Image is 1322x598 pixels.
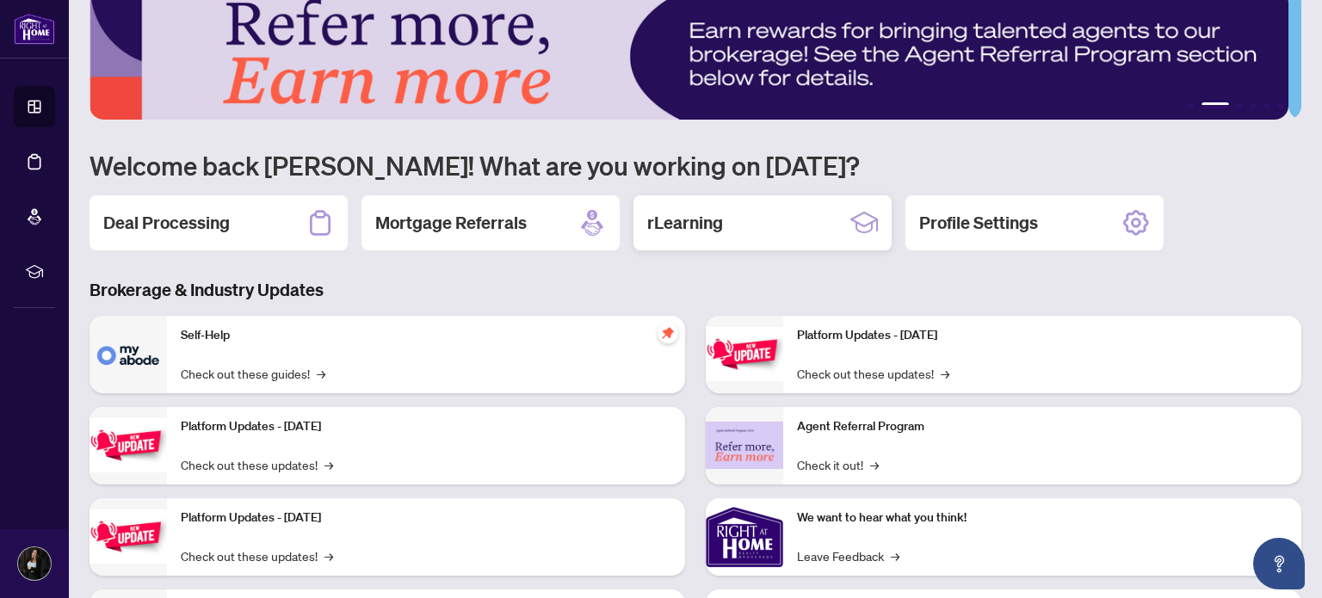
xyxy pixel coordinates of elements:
a: Check out these updates!→ [181,455,333,474]
img: We want to hear what you think! [706,498,783,576]
h2: rLearning [647,211,723,235]
p: Self-Help [181,326,671,345]
span: → [941,364,949,383]
p: Platform Updates - [DATE] [797,326,1288,345]
h2: Profile Settings [919,211,1038,235]
img: Agent Referral Program [706,422,783,469]
button: 1 [1188,102,1195,109]
button: Open asap [1253,538,1305,589]
p: We want to hear what you think! [797,509,1288,527]
span: → [891,546,899,565]
img: Self-Help [90,316,167,393]
img: Profile Icon [18,547,51,580]
img: Platform Updates - June 23, 2025 [706,327,783,381]
img: Platform Updates - September 16, 2025 [90,418,167,472]
button: 2 [1202,102,1229,109]
span: → [324,455,333,474]
span: → [324,546,333,565]
h1: Welcome back [PERSON_NAME]! What are you working on [DATE]? [90,149,1301,182]
button: 6 [1277,102,1284,109]
p: Platform Updates - [DATE] [181,509,671,527]
a: Check out these updates!→ [181,546,333,565]
h3: Brokerage & Industry Updates [90,278,1301,302]
p: Agent Referral Program [797,417,1288,436]
button: 5 [1263,102,1270,109]
p: Platform Updates - [DATE] [181,417,671,436]
span: → [317,364,325,383]
h2: Deal Processing [103,211,230,235]
h2: Mortgage Referrals [375,211,527,235]
img: logo [14,13,55,45]
button: 4 [1250,102,1257,109]
a: Check out these guides!→ [181,364,325,383]
button: 3 [1236,102,1243,109]
img: Platform Updates - July 21, 2025 [90,509,167,564]
a: Check out these updates!→ [797,364,949,383]
span: → [870,455,879,474]
a: Leave Feedback→ [797,546,899,565]
a: Check it out!→ [797,455,879,474]
span: pushpin [658,323,678,343]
